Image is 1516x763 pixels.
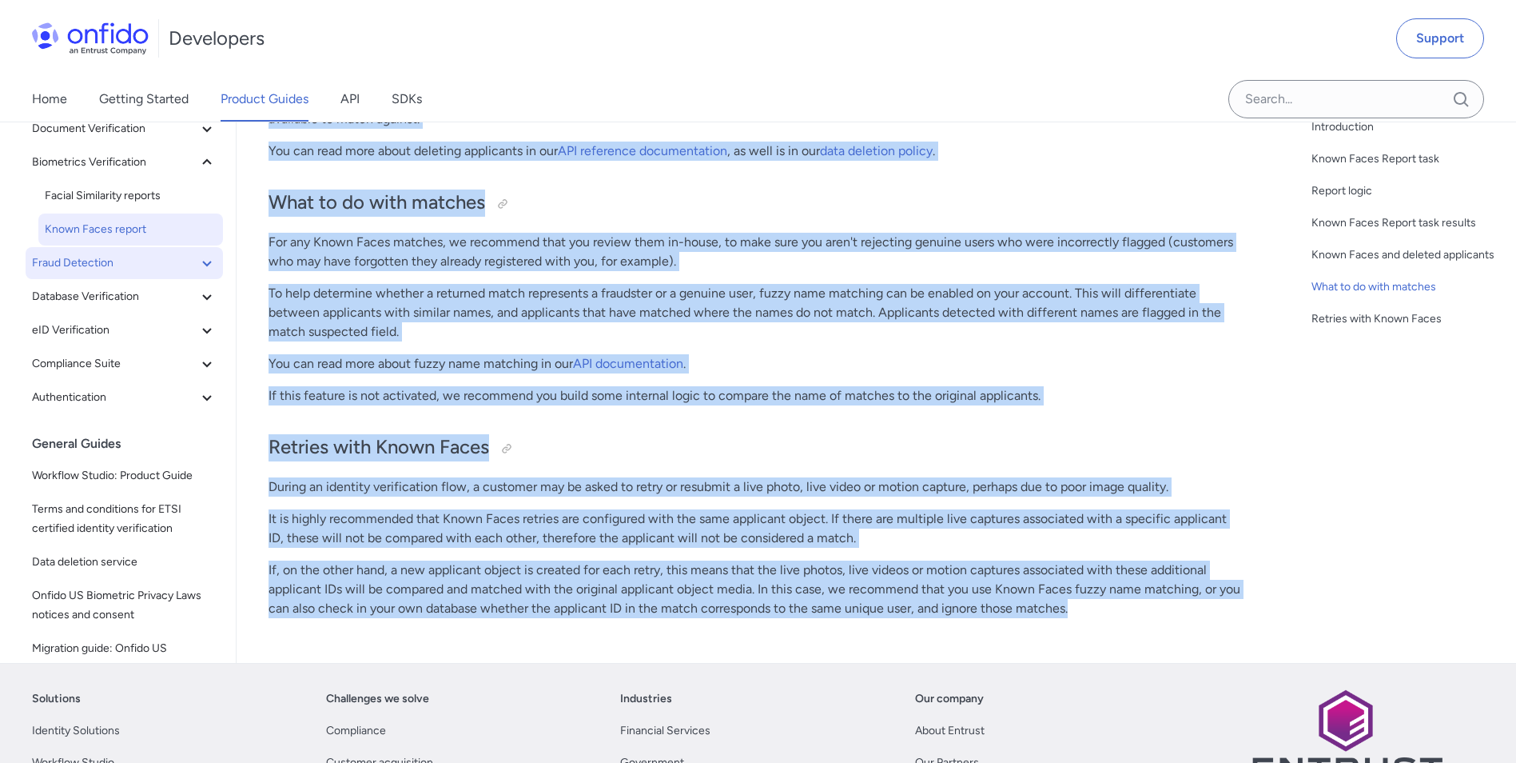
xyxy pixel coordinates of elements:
[32,254,197,273] span: Fraud Detection
[820,143,933,158] a: data deletion policy
[32,287,197,306] span: Database Verification
[269,561,1244,618] p: If, on the other hand, a new applicant object is created for each retry, this means that the live...
[26,460,223,492] a: Workflow Studio: Product Guide
[1311,310,1503,329] a: Retries with Known Faces
[915,689,984,709] a: Our company
[26,493,223,545] a: Terms and conditions for ETSI certified identity verification
[26,580,223,631] a: Onfido US Biometric Privacy Laws notices and consent
[32,553,217,572] span: Data deletion service
[915,721,985,741] a: About Entrust
[26,146,223,178] button: Biometrics Verification
[1311,150,1503,169] a: Known Faces Report task
[1396,18,1484,58] a: Support
[269,142,1244,161] p: You can read more about deleting applicants in our , as well is in our .
[26,546,223,578] a: Data deletion service
[1311,278,1503,297] a: What to do with matches
[32,321,197,340] span: eID Verification
[45,220,217,239] span: Known Faces report
[269,386,1244,405] p: If this feature is not activated, we recommend you build some internal logic to compare the name ...
[38,214,223,246] a: Known Faces report
[32,466,217,485] span: Workflow Studio: Product Guide
[32,22,149,54] img: Onfido Logo
[26,314,223,346] button: eID Verification
[269,190,1244,217] h2: What to do with matches
[38,180,223,212] a: Facial Similarity reports
[32,354,197,374] span: Compliance Suite
[32,500,217,538] span: Terms and conditions for ETSI certified identity verification
[620,721,710,741] a: Financial Services
[1311,182,1503,201] a: Report logic
[26,113,223,145] button: Document Verification
[32,388,197,407] span: Authentication
[26,247,223,279] button: Fraud Detection
[326,689,429,709] a: Challenges we solve
[269,509,1244,548] p: It is highly recommended that Known Faces retries are configured with the same applicant object. ...
[1311,214,1503,233] a: Known Faces Report task results
[221,77,308,122] a: Product Guides
[26,281,223,313] button: Database Verification
[32,586,217,625] span: Onfido US Biometric Privacy Laws notices and consent
[99,77,189,122] a: Getting Started
[326,721,386,741] a: Compliance
[269,284,1244,342] p: To help determine whether a returned match represents a fraudster or a genuine user, fuzzy name m...
[32,639,217,697] span: Migration guide: Onfido US Biometric Privacy Laws notices and consent
[392,77,422,122] a: SDKs
[26,348,223,380] button: Compliance Suite
[26,633,223,703] a: Migration guide: Onfido US Biometric Privacy Laws notices and consent
[340,77,360,122] a: API
[573,356,683,371] a: API documentation
[45,186,217,206] span: Facial Similarity reports
[558,143,727,158] a: API reference documentation
[32,77,67,122] a: Home
[32,119,197,138] span: Document Verification
[269,354,1244,374] p: You can read more about fuzzy name matching in our .
[26,381,223,413] button: Authentication
[32,721,120,741] a: Identity Solutions
[620,689,672,709] a: Industries
[169,26,265,51] h1: Developers
[1311,118,1503,137] a: Introduction
[1228,80,1484,118] input: Onfido search input field
[32,428,229,460] div: General Guides
[269,233,1244,271] p: For any Known Faces matches, we recommend that you review them in-house, to make sure you aren't ...
[1311,246,1503,265] a: Known Faces and deleted applicants
[269,477,1244,497] p: During an identity verification flow, a customer may be asked to retry or resubmit a live photo, ...
[269,434,1244,461] h2: Retries with Known Faces
[32,689,81,709] a: Solutions
[32,153,197,172] span: Biometrics Verification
